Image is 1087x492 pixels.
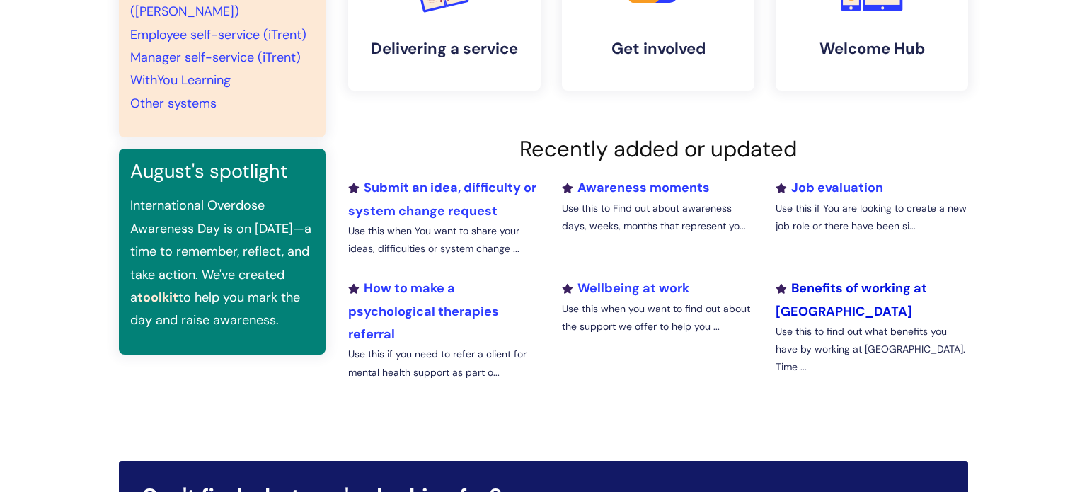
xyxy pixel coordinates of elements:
[787,40,957,58] h4: Welcome Hub
[130,194,314,331] p: International Overdose Awareness Day is on [DATE]—a time to remember, reflect, and take action. W...
[348,345,541,381] p: Use this if you need to refer a client for mental health support as part o...
[776,200,968,235] p: Use this if You are looking to create a new job role or there have been si...
[776,280,927,319] a: Benefits of working at [GEOGRAPHIC_DATA]
[130,71,231,88] a: WithYou Learning
[130,49,301,66] a: Manager self-service (iTrent)
[130,95,217,112] a: Other systems
[348,280,499,343] a: How to make a psychological therapies referral
[562,300,754,336] p: Use this when you want to find out about the support we offer to help you ...
[776,179,883,196] a: Job evaluation
[562,280,689,297] a: Wellbeing at work
[348,179,536,219] a: Submit an idea, difficulty or system change request
[137,289,178,306] a: toolkit
[776,323,968,377] p: Use this to find out what benefits you have by working at [GEOGRAPHIC_DATA]. Time ...
[130,26,306,43] a: Employee self-service (iTrent)
[348,222,541,258] p: Use this when You want to share your ideas, difficulties or system change ...
[360,40,529,58] h4: Delivering a service
[562,179,710,196] a: Awareness moments
[573,40,743,58] h4: Get involved
[130,160,314,183] h3: August's spotlight
[348,136,968,162] h2: Recently added or updated
[562,200,754,235] p: Use this to Find out about awareness days, weeks, months that represent yo...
